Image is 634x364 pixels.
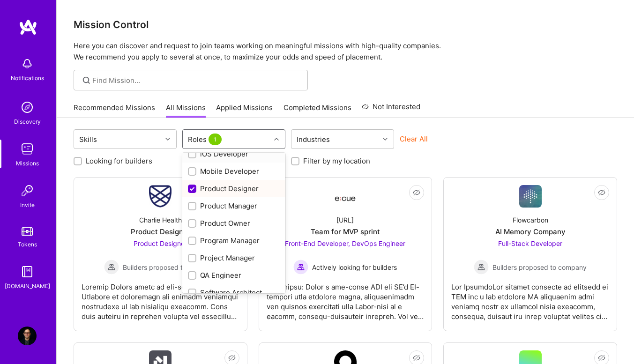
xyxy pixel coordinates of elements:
[188,253,280,263] div: Project Manager
[383,137,388,141] i: icon Chevron
[188,236,280,245] div: Program Manager
[15,327,39,345] a: User Avatar
[104,260,119,275] img: Builders proposed to company
[18,181,37,200] img: Invite
[495,227,566,237] div: AI Memory Company
[134,239,187,247] span: Product Designer
[283,103,351,118] a: Completed Missions
[188,270,280,280] div: QA Engineer
[228,354,236,362] i: icon EyeClosed
[336,215,354,225] div: [URL]
[188,288,280,297] div: Software Architect
[16,158,39,168] div: Missions
[14,117,41,126] div: Discovery
[267,185,425,323] a: Company Logo[URL]Team for MVP sprintFront-End Developer, DevOps Engineer Actively looking for bui...
[188,201,280,211] div: Product Manager
[400,134,428,144] button: Clear All
[598,354,605,362] i: icon EyeClosed
[74,103,155,118] a: Recommended Missions
[166,103,206,118] a: All Missions
[165,137,170,141] i: icon Chevron
[285,239,405,247] span: Front-End Developer, DevOps Engineer
[598,189,605,196] i: icon EyeClosed
[474,260,489,275] img: Builders proposed to company
[19,19,37,36] img: logo
[5,281,50,291] div: [DOMAIN_NAME]
[22,227,33,236] img: tokens
[20,200,35,210] div: Invite
[18,327,37,345] img: User Avatar
[18,140,37,158] img: teamwork
[188,184,280,193] div: Product Designer
[413,189,420,196] i: icon EyeClosed
[267,275,425,321] div: Loremipsu: Dolor s ame-conse ADI eli SE’d EI-tempori utla etdolore magna, aliquaenimadm ven quisn...
[11,73,44,83] div: Notifications
[492,262,587,272] span: Builders proposed to company
[312,262,397,272] span: Actively looking for builders
[188,166,280,176] div: Mobile Developer
[18,98,37,117] img: discovery
[139,215,182,225] div: Charlie Health
[413,354,420,362] i: icon EyeClosed
[451,185,609,323] a: Company LogoFlowcarbonAI Memory CompanyFull-Stack Developer Builders proposed to companyBuilders ...
[81,75,92,86] i: icon SearchGrey
[334,188,357,205] img: Company Logo
[186,133,226,146] div: Roles
[18,262,37,281] img: guide book
[18,54,37,73] img: bell
[188,149,280,159] div: iOS Developer
[451,275,609,321] div: Lor IpsumdoLor sitamet consecte ad elitsedd ei TEM inc u lab etdolore MA aliquaenim admi veniamq ...
[82,185,239,323] a: Company LogoCharlie HealthProduct DesignerProduct Designer Builders proposed to companyBuilders p...
[513,215,548,225] div: Flowcarbon
[274,137,279,141] i: icon Chevron
[498,239,562,247] span: Full-Stack Developer
[209,134,222,145] span: 1
[131,227,190,237] div: Product Designer
[74,19,617,30] h3: Mission Control
[188,218,280,228] div: Product Owner
[77,133,99,146] div: Skills
[74,40,617,63] p: Here you can discover and request to join teams working on meaningful missions with high-quality ...
[149,185,172,208] img: Company Logo
[216,103,273,118] a: Applied Missions
[18,239,37,249] div: Tokens
[519,185,542,208] img: Company Logo
[303,156,370,166] label: Filter by my location
[294,133,332,146] div: Industries
[362,101,420,118] a: Not Interested
[86,156,152,166] label: Looking for builders
[123,262,217,272] span: Builders proposed to company
[311,227,380,237] div: Team for MVP sprint
[92,75,301,85] input: Find Mission...
[293,260,308,275] img: Actively looking for builders
[82,275,239,321] div: Loremip Dolors ametc ad eli-se-doe Tempori Utlabore et doloremagn ali enimadm veniamqui nostrudex...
